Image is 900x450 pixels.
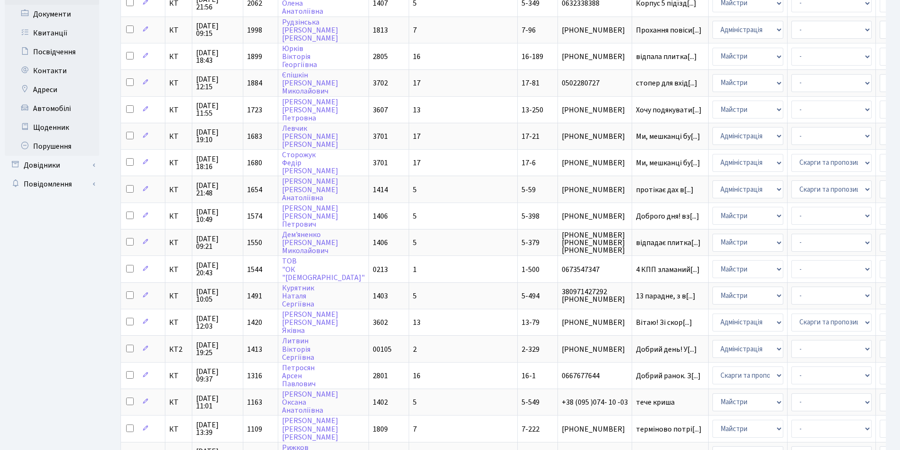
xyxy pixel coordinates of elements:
[169,266,188,273] span: КТ
[636,78,697,88] span: стопер для вхід[...]
[196,368,239,383] span: [DATE] 09:37
[247,105,262,115] span: 1723
[413,25,417,35] span: 7
[169,26,188,34] span: КТ
[169,106,188,114] span: КТ
[636,291,695,301] span: 13 парадне, з в[...]
[247,371,262,381] span: 1316
[373,344,392,355] span: 00105
[282,70,338,96] a: Єпішкін[PERSON_NAME]Миколайович
[282,309,338,336] a: [PERSON_NAME][PERSON_NAME]Яківна
[562,231,628,254] span: [PHONE_NUMBER] [PHONE_NUMBER] [PHONE_NUMBER]
[562,79,628,87] span: 0502280727
[413,264,417,275] span: 1
[636,424,702,434] span: терміново потрі[...]
[169,159,188,167] span: КТ
[282,177,338,203] a: [PERSON_NAME][PERSON_NAME]Анатоліївна
[636,131,700,142] span: Ми, мешканці бу[...]
[373,78,388,88] span: 3702
[169,239,188,246] span: КТ
[247,158,262,168] span: 1680
[196,235,239,250] span: [DATE] 09:21
[5,24,99,42] a: Квитанції
[636,51,697,62] span: відпала плитка[...]
[196,262,239,277] span: [DATE] 20:43
[247,264,262,275] span: 1544
[282,97,338,123] a: [PERSON_NAME][PERSON_NAME]Петровна
[169,186,188,194] span: КТ
[413,211,417,221] span: 5
[636,158,700,168] span: Ми, мешканці бу[...]
[282,229,338,256] a: Дем'яненко[PERSON_NAME]Миколайович
[413,185,417,195] span: 5
[247,185,262,195] span: 1654
[413,158,420,168] span: 17
[247,131,262,142] span: 1683
[196,315,239,330] span: [DATE] 12:03
[413,51,420,62] span: 16
[196,102,239,117] span: [DATE] 11:55
[196,288,239,303] span: [DATE] 10:05
[522,158,536,168] span: 17-6
[5,137,99,156] a: Порушення
[282,416,338,442] a: [PERSON_NAME][PERSON_NAME][PERSON_NAME]
[562,212,628,220] span: [PHONE_NUMBER]
[636,264,700,275] span: 4 КПП зламаний[...]
[247,211,262,221] span: 1574
[522,371,536,381] span: 16-1
[562,399,628,406] span: +38 (095 )074- 10 -03
[282,43,317,70] a: ЮрківВікторіяГеоргіївна
[562,26,628,34] span: [PHONE_NUMBER]
[196,155,239,170] span: [DATE] 18:16
[522,344,540,355] span: 2-329
[5,175,99,194] a: Повідомлення
[196,182,239,197] span: [DATE] 21:48
[413,371,420,381] span: 16
[522,211,540,221] span: 5-398
[522,78,540,88] span: 17-81
[169,212,188,220] span: КТ
[169,346,188,353] span: КТ2
[636,344,697,355] span: Добрий день! У[...]
[522,317,540,328] span: 13-79
[636,317,692,328] span: Вітаю! Зі скор[...]
[522,238,540,248] span: 5-379
[413,344,417,355] span: 2
[562,288,628,303] span: 380971427292 [PHONE_NUMBER]
[247,78,262,88] span: 1884
[636,399,704,406] span: тече криша
[169,319,188,326] span: КТ
[196,208,239,223] span: [DATE] 10:49
[636,238,701,248] span: відпадає плитка[...]
[5,42,99,61] a: Посвідчення
[522,264,540,275] span: 1-500
[522,397,540,408] span: 5-549
[413,238,417,248] span: 5
[169,79,188,87] span: КТ
[282,336,314,363] a: ЛитвинВікторіяСергіївна
[247,291,262,301] span: 1491
[636,185,694,195] span: протікає дах в[...]
[247,238,262,248] span: 1550
[373,105,388,115] span: 3607
[413,105,420,115] span: 13
[413,131,420,142] span: 17
[196,128,239,144] span: [DATE] 19:10
[522,51,543,62] span: 16-189
[636,371,701,381] span: Добрий ранок. З[...]
[373,25,388,35] span: 1813
[373,158,388,168] span: 3701
[562,186,628,194] span: [PHONE_NUMBER]
[196,421,239,436] span: [DATE] 13:39
[196,49,239,64] span: [DATE] 18:43
[373,397,388,408] span: 1402
[562,372,628,380] span: 0667677644
[413,424,417,434] span: 7
[282,363,316,389] a: ПетросянАрсенПавлович
[562,133,628,140] span: [PHONE_NUMBER]
[562,53,628,60] span: [PHONE_NUMBER]
[196,395,239,410] span: [DATE] 11:01
[373,424,388,434] span: 1809
[5,61,99,80] a: Контакти
[282,17,338,43] a: Рудзінська[PERSON_NAME][PERSON_NAME]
